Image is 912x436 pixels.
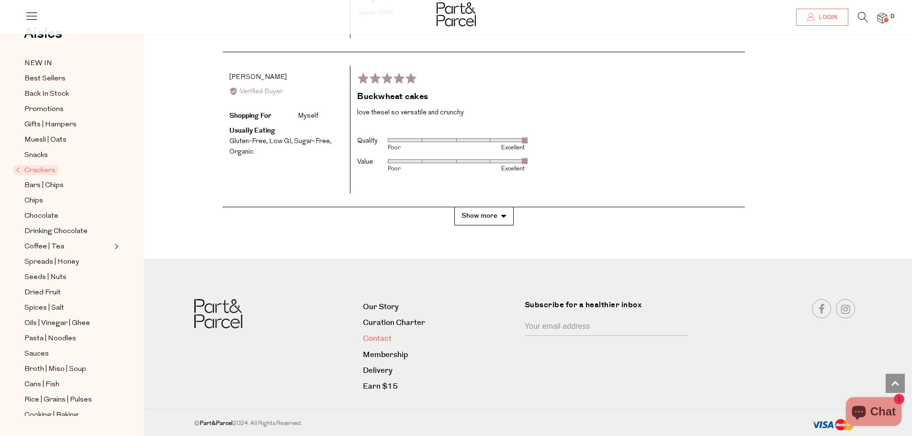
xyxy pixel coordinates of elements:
span: Pasta | Noodles [24,333,76,345]
li: Organic [229,148,254,156]
span: Muesli | Oats [24,134,67,146]
span: Seeds | Nuts [24,272,67,283]
a: Contact [363,332,518,345]
th: Quality [357,132,388,152]
span: Broth | Miso | Soup [24,364,86,375]
span: Oils | Vinegar | Ghee [24,318,90,329]
a: Broth | Miso | Soup [24,363,112,375]
div: © 2024. All Rights Reserved. [194,419,708,428]
span: Cooking | Baking [24,410,79,421]
span: Crackers [13,165,58,175]
a: Bars | Chips [24,179,112,191]
span: 0 [888,12,897,21]
div: Excellent [456,166,525,172]
span: Chocolate [24,211,58,222]
th: Value [357,153,388,173]
a: 0 [878,13,887,23]
li: Gluten-Free [229,138,269,145]
a: Aisles [24,26,62,50]
span: Bars | Chips [24,180,64,191]
a: Chocolate [24,210,112,222]
span: Sauces [24,348,49,360]
div: Shopping For [229,111,296,121]
a: Dried Fruit [24,287,112,299]
div: Verified Buyer [229,87,343,97]
a: Delivery [363,364,518,377]
span: Coffee | Tea [24,241,64,253]
a: Coffee | Tea [24,241,112,253]
span: Spreads | Honey [24,257,79,268]
img: payment-methods.png [811,419,855,431]
a: Rice | Grains | Pulses [24,394,112,406]
span: Promotions [24,104,64,115]
img: Part&Parcel [194,299,242,328]
span: [PERSON_NAME] [229,74,287,81]
a: Spices | Salt [24,302,112,314]
span: Back In Stock [24,89,69,100]
img: Part&Parcel [437,2,476,26]
a: Cans | Fish [24,379,112,391]
span: Rice | Grains | Pulses [24,394,92,406]
div: Myself [298,111,318,122]
span: Dried Fruit [24,287,61,299]
label: Subscribe for a healthier inbox [525,299,694,318]
table: Product attributes ratings [357,132,525,173]
h2: Buckwheat cakes [357,91,738,103]
div: Excellent [456,145,525,151]
span: Gifts | Hampers [24,119,77,131]
button: Expand/Collapse Coffee | Tea [112,241,119,252]
a: Drinking Chocolate [24,225,112,237]
a: Earn $15 [363,380,518,393]
a: Login [796,9,848,26]
span: Cans | Fish [24,379,59,391]
a: Gifts | Hampers [24,119,112,131]
span: Snacks [24,150,48,161]
div: Poor [388,145,456,151]
a: Chips [24,195,112,207]
li: Sugar-Free [294,138,331,145]
a: Snacks [24,149,112,161]
div: Usually Eating [229,125,296,136]
span: Spices | Salt [24,302,64,314]
a: NEW IN [24,57,112,69]
a: Muesli | Oats [24,134,112,146]
a: Curation Charter [363,316,518,329]
a: Our Story [363,301,518,313]
span: Login [816,13,837,22]
a: Promotions [24,103,112,115]
li: Low GI [269,138,294,145]
input: Your email address [525,318,688,336]
span: Chips [24,195,43,207]
a: Back In Stock [24,88,112,100]
a: Seeds | Nuts [24,271,112,283]
a: Pasta | Noodles [24,333,112,345]
inbox-online-store-chat: Shopify online store chat [843,397,904,428]
b: Part&Parcel [200,419,233,427]
a: Crackers [16,165,112,176]
a: Best Sellers [24,73,112,85]
span: Drinking Chocolate [24,226,88,237]
a: Cooking | Baking [24,409,112,421]
a: Oils | Vinegar | Ghee [24,317,112,329]
button: Show more [454,207,514,225]
a: Sauces [24,348,112,360]
span: Best Sellers [24,73,66,85]
a: Spreads | Honey [24,256,112,268]
p: love these! so versatile and crunchy [357,107,738,119]
div: Poor [388,166,456,172]
span: NEW IN [24,58,52,69]
a: Membership [363,348,518,361]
